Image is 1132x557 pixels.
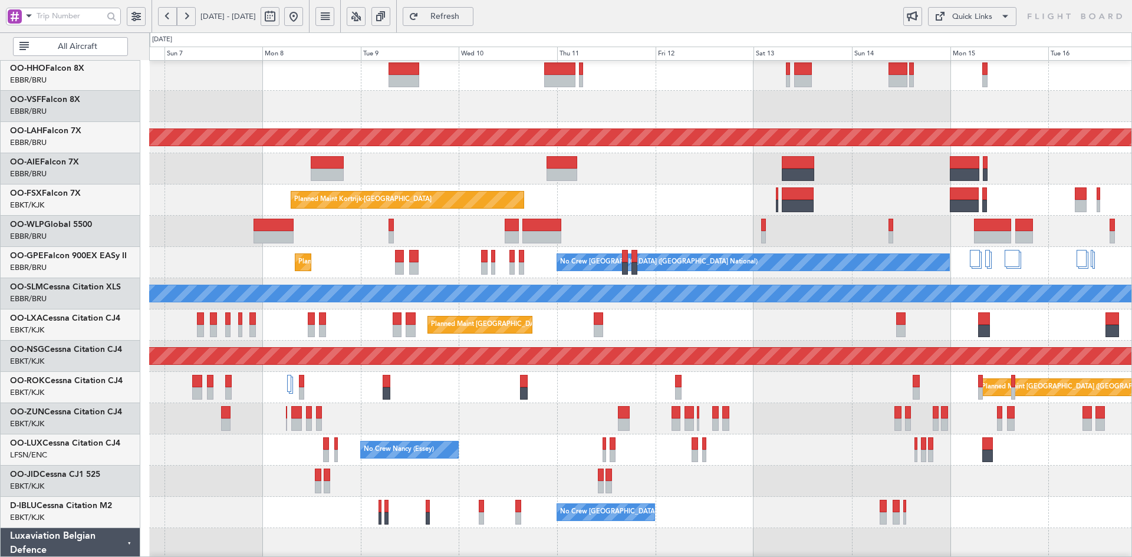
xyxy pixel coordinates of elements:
span: OO-WLP [10,220,44,229]
a: EBBR/BRU [10,231,47,242]
a: OO-LXACessna Citation CJ4 [10,314,120,322]
div: Tue 9 [361,47,459,61]
button: Quick Links [928,7,1016,26]
div: Quick Links [952,11,992,23]
span: OO-LXA [10,314,42,322]
div: No Crew [GEOGRAPHIC_DATA] ([GEOGRAPHIC_DATA] National) [560,253,758,271]
div: Mon 15 [950,47,1049,61]
span: OO-LAH [10,127,42,135]
a: OO-ZUNCessna Citation CJ4 [10,408,122,416]
div: Sat 13 [753,47,852,61]
span: OO-NSG [10,345,44,354]
span: OO-SLM [10,283,43,291]
span: OO-HHO [10,64,45,72]
span: All Aircraft [31,42,124,51]
span: OO-ZUN [10,408,44,416]
a: LFSN/ENC [10,450,47,460]
a: EBKT/KJK [10,356,44,367]
a: EBKT/KJK [10,325,44,335]
a: OO-JIDCessna CJ1 525 [10,470,100,479]
a: EBBR/BRU [10,75,47,85]
span: OO-ROK [10,377,45,385]
div: Planned Maint [GEOGRAPHIC_DATA] ([GEOGRAPHIC_DATA] National) [431,316,644,334]
span: OO-LUX [10,439,42,447]
span: OO-GPE [10,252,44,260]
a: OO-LAHFalcon 7X [10,127,81,135]
a: EBKT/KJK [10,200,44,210]
span: OO-VSF [10,95,41,104]
a: EBBR/BRU [10,294,47,304]
div: Fri 12 [656,47,754,61]
a: EBBR/BRU [10,169,47,179]
a: EBKT/KJK [10,481,44,492]
a: EBBR/BRU [10,106,47,117]
div: Planned Maint [GEOGRAPHIC_DATA] ([GEOGRAPHIC_DATA] National) [298,253,512,271]
a: D-IBLUCessna Citation M2 [10,502,112,510]
div: Planned Maint Kortrijk-[GEOGRAPHIC_DATA] [294,191,432,209]
span: OO-FSX [10,189,42,197]
a: OO-WLPGlobal 5500 [10,220,92,229]
a: EBKT/KJK [10,512,44,523]
button: Refresh [403,7,473,26]
span: OO-JID [10,470,40,479]
a: OO-AIEFalcon 7X [10,158,79,166]
div: No Crew [GEOGRAPHIC_DATA] ([GEOGRAPHIC_DATA] National) [560,503,758,521]
a: OO-SLMCessna Citation XLS [10,283,121,291]
input: Trip Number [37,7,103,25]
a: OO-VSFFalcon 8X [10,95,80,104]
a: OO-GPEFalcon 900EX EASy II [10,252,127,260]
span: Refresh [421,12,469,21]
div: Sun 7 [164,47,263,61]
div: Mon 8 [262,47,361,61]
span: D-IBLU [10,502,37,510]
div: Thu 11 [557,47,656,61]
div: No Crew Nancy (Essey) [364,441,434,459]
span: [DATE] - [DATE] [200,11,256,22]
a: OO-HHOFalcon 8X [10,64,84,72]
div: Wed 10 [459,47,557,61]
a: OO-LUXCessna Citation CJ4 [10,439,120,447]
a: OO-FSXFalcon 7X [10,189,81,197]
span: OO-AIE [10,158,40,166]
button: All Aircraft [13,37,128,56]
a: EBKT/KJK [10,387,44,398]
div: [DATE] [152,35,172,45]
div: Sun 14 [852,47,950,61]
a: EBKT/KJK [10,418,44,429]
a: EBBR/BRU [10,262,47,273]
a: OO-ROKCessna Citation CJ4 [10,377,123,385]
a: OO-NSGCessna Citation CJ4 [10,345,122,354]
a: EBBR/BRU [10,137,47,148]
